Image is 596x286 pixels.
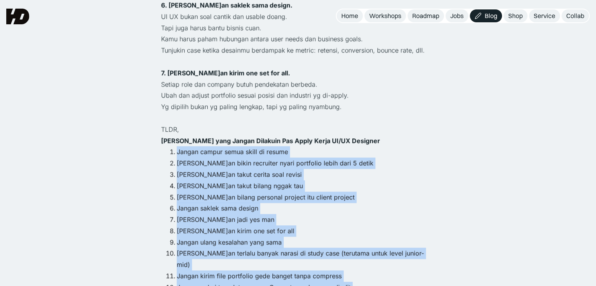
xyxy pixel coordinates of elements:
[161,45,435,56] p: Tunjukin case ketika desainmu berdampak ke metric: retensi, conversion, bounce rate, dll.
[177,237,435,248] li: Jangan ulang kesalahan yang sama
[161,69,290,77] strong: 7. [PERSON_NAME]an kirim one set for all.
[161,22,435,34] p: Tapi juga harus bantu bisnis cuan.
[161,137,380,145] strong: [PERSON_NAME] yang Jangan Dilakuin Pas Apply Kerja UI/UX Designer
[177,225,435,237] li: [PERSON_NAME]an kirim one set for all
[470,9,502,22] a: Blog
[161,1,292,9] strong: 6. [PERSON_NAME]an saklek sama design.
[485,12,497,20] div: Blog
[529,9,560,22] a: Service
[446,9,468,22] a: Jobs
[161,112,435,124] p: ‍
[161,33,435,45] p: Kamu harus paham hubungan antara user needs dan business goals.
[341,12,358,20] div: Home
[161,124,435,135] p: TLDR,
[177,248,435,270] li: [PERSON_NAME]an terlalu banyak narasi di study case (terutama untuk level junior-mid)
[364,9,406,22] a: Workshops
[534,12,555,20] div: Service
[450,12,464,20] div: Jobs
[508,12,523,20] div: Shop
[504,9,527,22] a: Shop
[566,12,584,20] div: Collab
[161,56,435,67] p: ‍
[177,169,435,180] li: [PERSON_NAME]an takut cerita soal revisi
[562,9,589,22] a: Collab
[161,101,435,112] p: Yg dipilih bukan yg paling lengkap, tapi yg paling nyambung.
[161,90,435,101] p: Ubah dan adjust portfolio sesuai posisi dan industri yg di-apply.
[177,203,435,214] li: Jangan saklek sama design
[412,12,439,20] div: Roadmap
[369,12,401,20] div: Workshops
[177,192,435,203] li: [PERSON_NAME]an bilang personal project itu client project
[337,9,363,22] a: Home
[408,9,444,22] a: Roadmap
[161,79,435,90] p: Setiap role dan company butuh pendekatan berbeda.
[177,146,435,157] li: Jangan campur semua skill di resume
[177,270,435,282] li: Jangan kirim file portfolio gede banget tanpa compress
[161,11,435,22] p: UI UX bukan soal cantik dan usable doang.
[177,157,435,169] li: [PERSON_NAME]an bikin recruiter nyari portfolio lebih dari 5 detik
[177,214,435,225] li: [PERSON_NAME]an jadi yes man
[161,135,435,147] p: ‍
[177,180,435,192] li: [PERSON_NAME]an takut bilang nggak tau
